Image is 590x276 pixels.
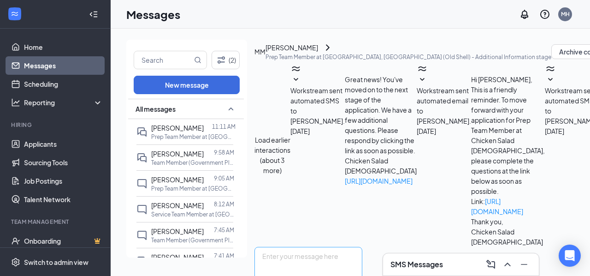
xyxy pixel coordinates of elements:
[417,74,428,85] svg: SmallChevronDown
[471,74,545,84] p: Hi [PERSON_NAME],
[151,133,234,141] p: Prep Team Member at [GEOGRAPHIC_DATA], [GEOGRAPHIC_DATA] (Old Shell)
[471,196,545,216] p: Link:
[24,258,88,267] div: Switch to admin view
[24,190,103,209] a: Talent Network
[254,135,290,175] button: Load earlier interactions (about 3 more)
[151,124,204,132] span: [PERSON_NAME]
[11,218,101,226] div: Team Management
[151,159,234,167] p: Team Member (Government Plaza) at [GEOGRAPHIC_DATA], [GEOGRAPHIC_DATA] (Old Shell)
[214,252,234,260] p: 7:41 AM
[345,75,417,185] span: Great news! You've moved on to the next stage of the application. We have a few additional questi...
[24,153,103,172] a: Sourcing Tools
[151,236,234,244] p: Team Member (Government Plaza) at [GEOGRAPHIC_DATA], [GEOGRAPHIC_DATA] (Old Shell)
[545,126,564,136] span: [DATE]
[517,257,531,272] button: Minimize
[136,126,147,138] svg: DoubleChat
[136,204,147,215] svg: ChatInactive
[24,56,103,75] a: Messages
[214,174,234,182] p: 9:05 AM
[151,210,234,218] p: Service Team Member at [GEOGRAPHIC_DATA], [GEOGRAPHIC_DATA] (Old Shell)
[24,38,103,56] a: Home
[545,63,556,74] svg: WorkstreamLogo
[502,259,513,270] svg: ChevronUp
[24,135,103,153] a: Applicants
[561,10,570,18] div: MH
[24,172,103,190] a: Job Postings
[471,197,523,216] a: [URL][DOMAIN_NAME]
[519,9,530,20] svg: Notifications
[417,86,471,125] span: Workstream sent automated email to [PERSON_NAME].
[136,256,147,267] svg: DoubleChat
[265,42,318,53] div: [PERSON_NAME]
[545,74,556,85] svg: SmallChevronDown
[89,10,98,19] svg: Collapse
[24,232,103,250] a: OnboardingCrown
[471,84,545,196] p: This is a friendly reminder. To move forward with your application for Prep Team Member at Chicke...
[11,98,20,107] svg: Analysis
[126,6,180,22] h1: Messages
[194,56,201,64] svg: MagnifyingGlass
[290,74,301,85] svg: SmallChevronDown
[11,121,101,129] div: Hiring
[136,178,147,189] svg: ChatInactive
[136,152,147,163] svg: DoubleChat
[134,76,240,94] button: New message
[24,75,103,93] a: Scheduling
[214,200,234,208] p: 8:12 AM
[539,9,550,20] svg: QuestionInfo
[225,103,236,114] svg: SmallChevronUp
[290,63,301,74] svg: WorkstreamLogo
[290,126,310,136] span: [DATE]
[151,185,234,192] p: Prep Team Member at [GEOGRAPHIC_DATA], [GEOGRAPHIC_DATA] (Old Shell)
[151,201,204,210] span: [PERSON_NAME]
[216,54,227,66] svg: Filter
[345,177,413,185] a: [URL][DOMAIN_NAME]
[484,257,498,272] button: ComposeMessage
[390,259,443,270] h3: SMS Messages
[519,259,530,270] svg: Minimize
[417,126,436,136] span: [DATE]
[485,259,496,270] svg: ComposeMessage
[11,258,20,267] svg: Settings
[212,123,236,131] p: 11:11 AM
[10,9,19,18] svg: WorkstreamLogo
[500,257,515,272] button: ChevronUp
[214,149,234,156] p: 9:58 AM
[322,42,333,53] svg: ChevronRight
[212,51,240,69] button: Filter (2)
[134,51,192,69] input: Search
[151,150,204,158] span: [PERSON_NAME]
[471,216,545,227] p: Thank you,
[151,175,204,184] span: [PERSON_NAME]
[24,98,103,107] div: Reporting
[151,253,204,261] span: [PERSON_NAME]
[559,245,581,267] div: Open Intercom Messenger
[136,104,176,114] span: All messages
[151,227,204,235] span: [PERSON_NAME]
[265,53,551,61] p: Prep Team Member at [GEOGRAPHIC_DATA], [GEOGRAPHIC_DATA] (Old Shell) - Additional Information stage
[254,47,265,57] div: MM
[214,226,234,234] p: 7:45 AM
[136,230,147,241] svg: ChatInactive
[471,227,545,247] p: Chicken Salad [DEMOGRAPHIC_DATA]
[290,86,345,125] span: Workstream sent automated SMS to [PERSON_NAME].
[417,63,428,74] svg: WorkstreamLogo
